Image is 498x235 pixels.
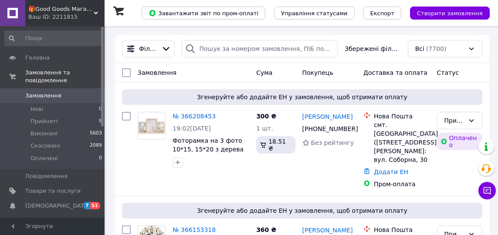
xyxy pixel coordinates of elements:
span: 0 [99,154,102,162]
span: Без рейтингу [311,139,354,146]
span: Згенеруйте або додайте ЕН у замовлення, щоб отримати оплату [125,93,479,101]
input: Пошук за номером замовлення, ПІБ покупця, номером телефону, Email, номером накладної [182,40,338,57]
a: Додати ЕН [374,168,408,175]
div: Пром-оплата [374,180,430,188]
img: Фото товару [138,117,165,134]
span: Повідомлення [25,172,68,180]
span: 360 ₴ [256,226,276,233]
a: Створити замовлення [401,9,490,16]
span: Оплачені [30,154,58,162]
div: Нова Пошта [374,225,430,234]
span: Скасовані [30,142,60,150]
a: [PERSON_NAME] [302,226,353,235]
span: Створити замовлення [417,10,483,17]
span: Замовлення [138,69,176,76]
div: Ваш ID: 2211815 [28,13,105,21]
span: Замовлення [25,92,61,100]
span: [PHONE_NUMBER] [302,125,358,132]
button: Експорт [363,7,402,20]
a: Фоторамка на 3 фото 10*15, 15*20 з дерева настінна п'єдестал бежева [173,137,244,170]
a: № 366208453 [173,113,216,120]
span: Прийняті [30,117,58,125]
span: Експорт [370,10,395,17]
span: Нові [30,105,43,113]
span: 1 шт. [256,125,273,132]
span: Покупець [302,69,333,76]
span: Збережені фільтри: [345,44,401,53]
span: Замовлення та повідомлення [25,69,105,84]
a: № 366153318 [173,226,216,233]
a: Фото товару [138,112,166,140]
span: 2089 [90,142,102,150]
span: Фільтри [139,44,158,53]
span: Cума [256,69,272,76]
div: 18.51 ₴ [256,136,295,154]
span: (7700) [426,45,447,52]
button: Завантажити звіт по пром-оплаті [142,7,265,20]
span: Завантажити звіт по пром-оплаті [149,9,258,17]
span: Управління статусами [281,10,348,17]
button: Чат з покупцем [478,182,496,199]
div: Оплачено [437,133,482,150]
span: Показники роботи компанії [25,217,81,232]
div: смт. [GEOGRAPHIC_DATA] ([STREET_ADDRESS][PERSON_NAME]: вул. Соборна, 30 [374,121,430,164]
span: Згенеруйте або додайте ЕН у замовлення, щоб отримати оплату [125,206,479,215]
span: 51 [90,202,100,209]
span: Статус [437,69,459,76]
button: Створити замовлення [410,7,490,20]
span: 7 [83,202,90,209]
span: 🎁Good Goods Магазин подарунків [28,5,94,13]
span: Товари та послуги [25,187,81,195]
span: Виконані [30,130,58,138]
span: Доставка та оплата [363,69,427,76]
div: Прийнято [444,116,464,125]
a: [PERSON_NAME] [302,112,353,121]
span: 0 [99,105,102,113]
button: Управління статусами [274,7,355,20]
span: Всі [415,44,424,53]
span: 300 ₴ [256,113,276,120]
input: Пошук [4,30,103,46]
span: 19:02[DATE] [173,125,211,132]
span: Головна [25,54,50,62]
div: Нова Пошта [374,112,430,121]
span: 8 [99,117,102,125]
span: 5603 [90,130,102,138]
span: [DEMOGRAPHIC_DATA] [25,202,90,210]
